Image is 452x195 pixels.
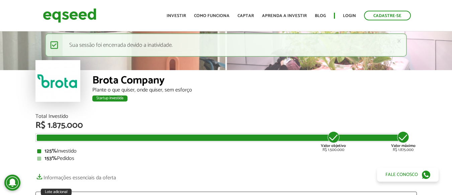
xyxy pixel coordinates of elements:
div: Brota Company [92,75,417,87]
div: R$ 1.500.000 [321,131,346,152]
a: Como funciona [194,14,230,18]
div: Total Investido [35,114,417,119]
a: × [397,37,401,44]
strong: Valor objetivo [321,143,346,149]
a: Informações essenciais da oferta [35,171,116,181]
div: Plante o que quiser, onde quiser, sem esforço [92,87,417,93]
div: Startup investida [92,95,127,102]
img: EqSeed [43,7,96,24]
strong: 153% [44,154,57,163]
a: Login [343,14,356,18]
a: Investir [167,14,186,18]
a: Cadastre-se [364,11,411,20]
a: Fale conosco [377,168,439,182]
a: Captar [238,14,254,18]
strong: 125% [44,147,57,156]
div: R$ 1.875.000 [35,121,417,130]
a: Aprenda a investir [262,14,307,18]
div: Pedidos [37,156,415,161]
div: Investido [37,149,415,154]
div: R$ 1.875.000 [391,131,416,152]
strong: Valor máximo [391,143,416,149]
a: Blog [315,14,326,18]
div: Sua sessão foi encerrada devido a inatividade. [45,33,407,57]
